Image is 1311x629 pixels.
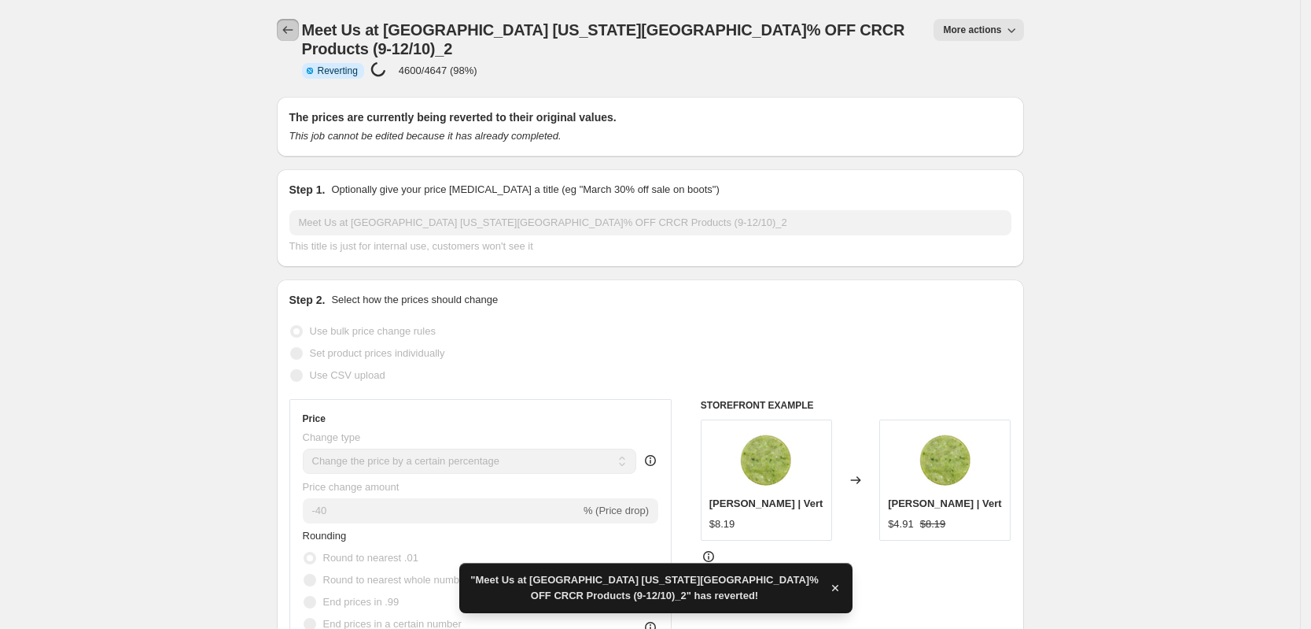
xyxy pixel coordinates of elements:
img: green-marble-jade-stone_501461df-42d3-48d5-a29c-df95ff4b407f_80x.jpg [735,428,797,491]
strike: $8.19 [920,516,946,532]
button: Price change jobs [277,19,299,41]
h2: Step 2. [289,292,326,308]
h3: Price [303,413,326,425]
p: Optionally give your price [MEDICAL_DATA] a title (eg "March 30% off sale on boots") [331,182,719,198]
span: Use CSV upload [310,369,385,381]
div: $4.91 [888,516,914,532]
span: [PERSON_NAME] | Vert [888,498,1002,509]
div: help [643,453,658,468]
img: green-marble-jade-stone_501461df-42d3-48d5-a29c-df95ff4b407f_80x.jpg [914,428,977,491]
button: More actions [934,19,1023,41]
span: Set product prices individually [310,347,445,359]
span: % (Price drop) [584,505,649,516]
span: Reverting [318,65,358,77]
span: [PERSON_NAME] | Vert [709,498,823,509]
span: Change type [303,431,361,443]
p: Select how the prices should change [331,292,498,308]
span: Rounding [303,530,347,542]
input: 30% off holiday sale [289,210,1011,235]
span: Price change amount [303,481,400,493]
h2: Step 1. [289,182,326,198]
i: This job cannot be edited because it has already completed. [289,130,562,142]
p: 4600/4647 (98%) [399,65,477,76]
span: More actions [943,24,1001,36]
span: Meet Us at [GEOGRAPHIC_DATA] [US_STATE][GEOGRAPHIC_DATA]% OFF CRCR Products (9-12/10)_2 [302,21,905,57]
h6: STOREFRONT EXAMPLE [701,399,1011,412]
input: -15 [303,498,580,524]
span: Round to nearest .01 [323,552,418,564]
span: Round to nearest whole number [323,574,469,586]
span: "Meet Us at [GEOGRAPHIC_DATA] [US_STATE][GEOGRAPHIC_DATA]% OFF CRCR Products (9-12/10)_2" has rev... [469,572,821,604]
h2: The prices are currently being reverted to their original values. [289,109,1011,125]
span: Use bulk price change rules [310,325,436,337]
span: End prices in .99 [323,596,400,608]
div: $8.19 [709,516,735,532]
span: This title is just for internal use, customers won't see it [289,240,533,252]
